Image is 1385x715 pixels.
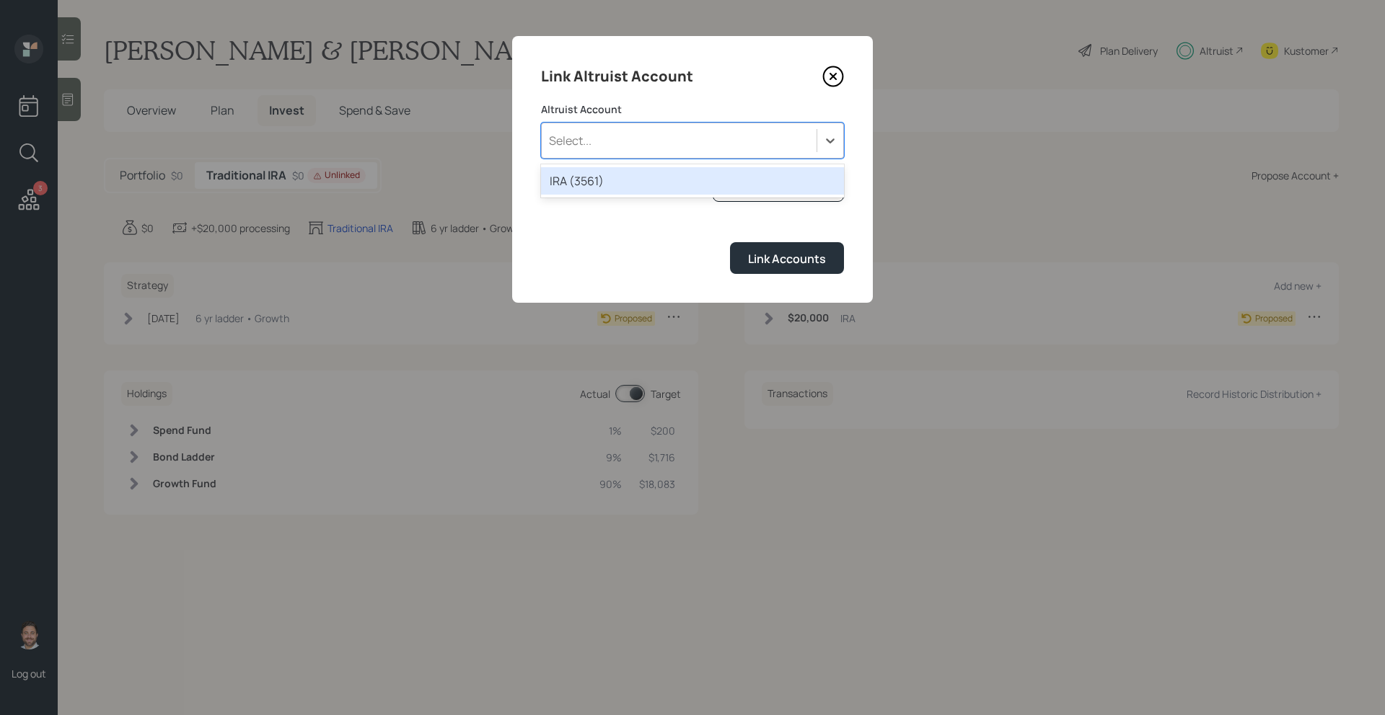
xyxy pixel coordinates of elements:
[730,242,844,273] button: Link Accounts
[549,133,592,148] div: Select...
[541,65,693,88] h4: Link Altruist Account
[541,167,844,195] div: IRA (3561)
[541,102,844,117] label: Altruist Account
[748,251,826,267] div: Link Accounts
